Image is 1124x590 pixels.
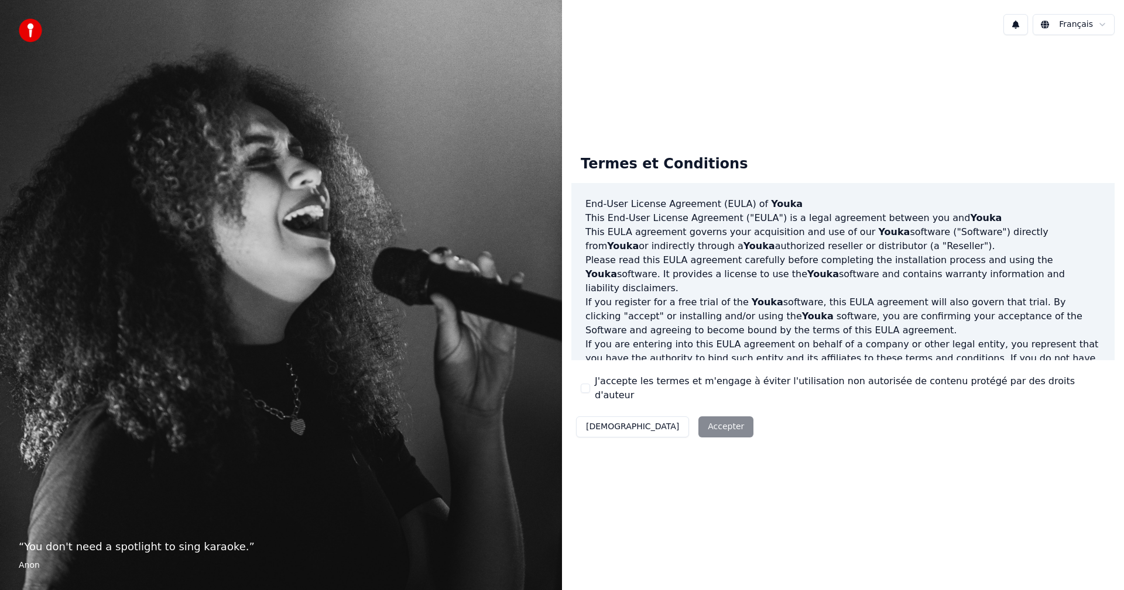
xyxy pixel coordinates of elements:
[585,253,1101,295] p: Please read this EULA agreement carefully before completing the installation process and using th...
[607,240,639,251] span: Youka
[585,197,1101,211] h3: End-User License Agreement (EULA) of
[585,225,1101,253] p: This EULA agreement governs your acquisition and use of our software ("Software") directly from o...
[807,268,839,280] span: Youka
[802,310,834,322] span: Youka
[571,146,757,183] div: Termes et Conditions
[585,295,1101,337] p: If you register for a free trial of the software, this EULA agreement will also govern that trial...
[585,337,1101,394] p: If you are entering into this EULA agreement on behalf of a company or other legal entity, you re...
[771,198,803,209] span: Youka
[970,212,1002,223] span: Youka
[752,296,783,308] span: Youka
[585,211,1101,225] p: This End-User License Agreement ("EULA") is a legal agreement between you and
[19,19,42,42] img: youka
[19,539,543,555] p: “ You don't need a spotlight to sing karaoke. ”
[878,226,910,237] span: Youka
[743,240,775,251] span: Youka
[595,374,1105,402] label: J'accepte les termes et m'engage à éviter l'utilisation non autorisée de contenu protégé par des ...
[19,560,543,571] footer: Anon
[585,268,617,280] span: Youka
[576,416,689,437] button: [DEMOGRAPHIC_DATA]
